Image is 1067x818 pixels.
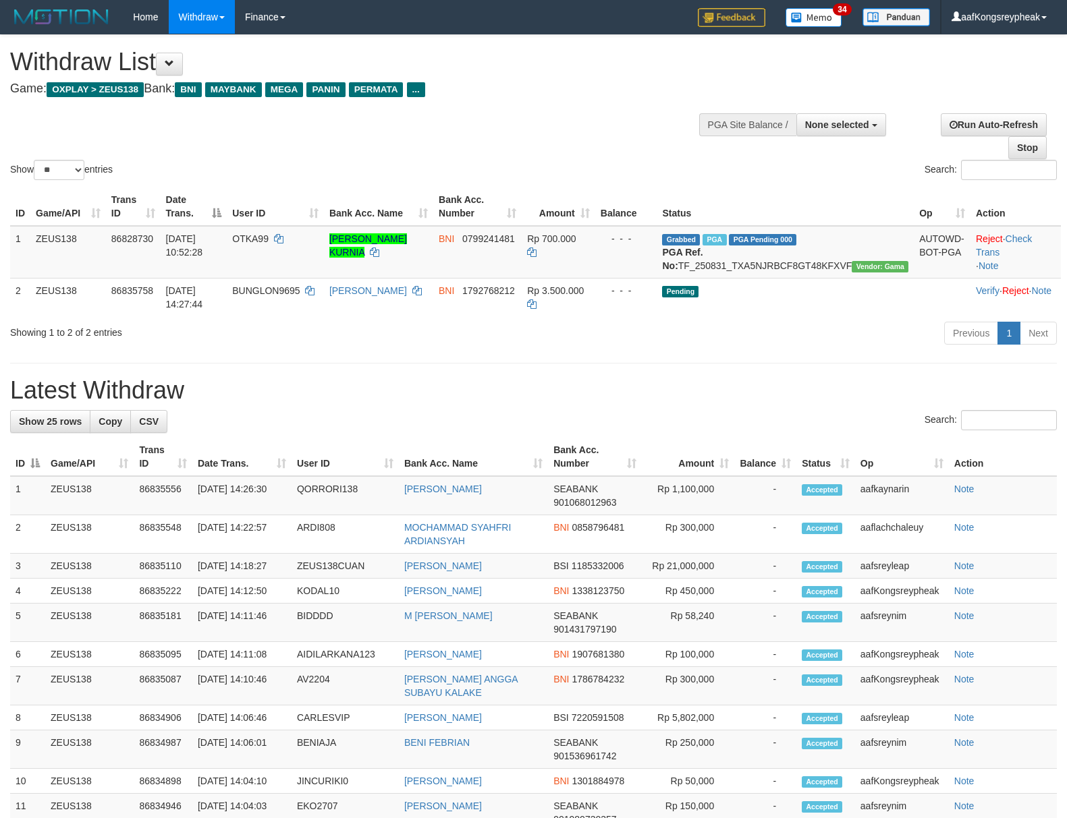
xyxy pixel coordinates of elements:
span: 34 [833,3,851,16]
td: - [734,730,796,769]
td: BIDDDD [292,604,399,642]
td: 86834987 [134,730,192,769]
th: Balance: activate to sort column ascending [734,438,796,476]
span: SEABANK [553,610,598,621]
a: Next [1020,322,1057,345]
a: MOCHAMMAD SYAHFRI ARDIANSYAH [404,522,511,546]
th: ID [10,187,30,226]
th: Amount: activate to sort column ascending [642,438,734,476]
span: SEABANK [553,484,598,494]
th: Date Trans.: activate to sort column ascending [192,438,292,476]
span: BUNGLON9695 [232,285,300,296]
td: 86834906 [134,705,192,730]
button: None selected [796,113,886,136]
span: BSI [553,560,569,571]
td: 6 [10,642,45,667]
td: ZEUS138 [45,476,134,515]
span: BNI [553,776,569,786]
span: Rp 700.000 [527,233,576,244]
span: BNI [553,522,569,533]
span: MEGA [265,82,304,97]
span: Copy 901068012963 to clipboard [553,497,616,508]
h1: Withdraw List [10,49,698,76]
img: MOTION_logo.png [10,7,113,27]
th: Bank Acc. Name: activate to sort column ascending [324,187,433,226]
img: Feedback.jpg [698,8,765,27]
td: Rp 300,000 [642,667,734,705]
span: CSV [139,416,159,427]
a: Verify [976,285,1000,296]
td: AIDILARKANA123 [292,642,399,667]
td: aafKongsreypheak [855,642,949,667]
a: Note [979,260,999,271]
td: 2 [10,515,45,554]
td: 86835548 [134,515,192,554]
a: Stop [1008,136,1047,159]
td: aafsreynim [855,604,949,642]
td: KODAL10 [292,579,399,604]
a: [PERSON_NAME] [404,712,482,723]
a: Show 25 rows [10,410,90,433]
span: 86828730 [111,233,153,244]
a: Note [954,610,975,621]
td: ZEUS138 [45,769,134,794]
td: - [734,515,796,554]
td: [DATE] 14:11:08 [192,642,292,667]
span: Copy 1907681380 to clipboard [572,649,624,660]
td: JINCURIKI0 [292,769,399,794]
a: Note [954,560,975,571]
span: Copy 901431797190 to clipboard [553,624,616,635]
label: Search: [925,410,1057,430]
span: Copy 1338123750 to clipboard [572,585,624,596]
td: Rp 300,000 [642,515,734,554]
td: BENIAJA [292,730,399,769]
td: ZEUS138 [45,604,134,642]
a: CSV [130,410,167,433]
a: Note [954,522,975,533]
a: 1 [997,322,1020,345]
td: [DATE] 14:22:57 [192,515,292,554]
a: Note [954,585,975,596]
td: aafsreynim [855,730,949,769]
img: panduan.png [863,8,930,26]
span: Copy 1185332006 to clipboard [572,560,624,571]
td: · · [970,278,1061,316]
a: [PERSON_NAME] [404,649,482,660]
span: BSI [553,712,569,723]
td: [DATE] 14:18:27 [192,554,292,579]
div: - - - [601,284,652,297]
span: BNI [439,233,454,244]
span: Accepted [802,713,842,724]
td: Rp 58,240 [642,604,734,642]
span: Copy [99,416,122,427]
span: OXPLAY > ZEUS138 [47,82,144,97]
td: Rp 450,000 [642,579,734,604]
td: - [734,667,796,705]
span: BNI [439,285,454,296]
td: - [734,554,796,579]
th: Bank Acc. Name: activate to sort column ascending [399,438,548,476]
td: · · [970,226,1061,279]
th: Action [970,187,1061,226]
th: Balance [595,187,657,226]
label: Search: [925,160,1057,180]
td: 2 [10,278,30,316]
a: M [PERSON_NAME] [404,610,493,621]
td: - [734,705,796,730]
th: Amount: activate to sort column ascending [522,187,595,226]
a: [PERSON_NAME] [404,484,482,494]
td: - [734,769,796,794]
td: 4 [10,579,45,604]
th: Trans ID: activate to sort column ascending [106,187,161,226]
td: ARDI808 [292,515,399,554]
span: MAYBANK [205,82,262,97]
span: Accepted [802,649,842,661]
span: SEABANK [553,800,598,811]
td: ZEUS138CUAN [292,554,399,579]
a: Note [954,800,975,811]
td: CARLESVIP [292,705,399,730]
td: 86834898 [134,769,192,794]
a: Note [954,484,975,494]
span: Copy 1792768212 to clipboard [462,285,515,296]
span: Copy 1301884978 to clipboard [572,776,624,786]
